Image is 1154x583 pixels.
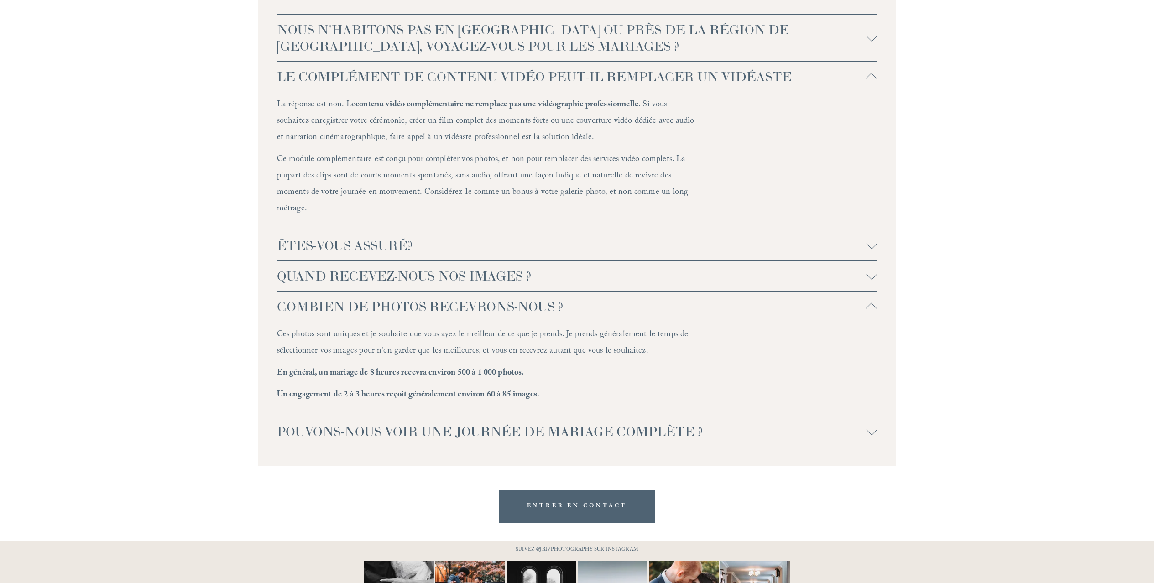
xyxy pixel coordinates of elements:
font: NOUS N'HABITONS PAS EN [GEOGRAPHIC_DATA] OU PRÈS DE LA RÉGION DE [GEOGRAPHIC_DATA], VOYAGEZ-VOUS ... [277,21,789,54]
font: ÊTES-VOUS ASSURÉ? [277,237,413,254]
font: POUVONS-NOUS VOIR UNE JOURNÉE DE MARIAGE COMPLÈTE ? [277,423,703,440]
button: ÊTES-VOUS ASSURÉ? [277,230,877,260]
button: POUVONS-NOUS VOIR UNE JOURNÉE DE MARIAGE COMPLÈTE ? [277,416,877,447]
font: QUAND RECEVEZ-NOUS NOS IMAGES ? [277,268,532,284]
font: En général, un mariage de 8 heures recevra environ 500 à 1 000 photos. [277,366,524,380]
a: ENTRER EN CONTACT [499,490,655,522]
div: LE COMPLÉMENT DE CONTENU VIDÉO PEUT-IL REMPLACER UN VIDÉASTE [277,92,877,230]
font: Un engagement de 2 à 3 heures reçoit généralement environ 60 à 85 images. [277,388,539,402]
div: COMBIEN DE PHOTOS RECEVRONS-NOUS ? [277,322,877,416]
font: LE COMPLÉMENT DE CONTENU VIDÉO PEUT-IL REMPLACER UN VIDÉASTE [277,68,792,85]
font: . Si vous souhaitez enregistrer votre cérémonie, créer un film complet des moments forts ou une c... [277,98,697,145]
font: Ces photos sont uniques et je souhaite que vous ayez le meilleur de ce que je prends. Je prends g... [277,328,691,359]
button: LE COMPLÉMENT DE CONTENU VIDÉO PEUT-IL REMPLACER UN VIDÉASTE [277,62,877,92]
font: COMBIEN DE PHOTOS RECEVRONS-NOUS ? [277,298,564,315]
font: contenu vidéo complémentaire ne remplace pas une vidéographie professionnelle [355,98,638,112]
button: COMBIEN DE PHOTOS RECEVRONS-NOUS ? [277,291,877,322]
font: La réponse est non. Le [277,98,355,112]
font: SUIVEZ @JBIVPHOTOGRAPHY SUR INSTAGRAM [516,546,638,554]
button: NOUS N'HABITONS PAS EN [GEOGRAPHIC_DATA] OU PRÈS DE LA RÉGION DE [GEOGRAPHIC_DATA], VOYAGEZ-VOUS ... [277,15,877,61]
font: ENTRER EN CONTACT [527,502,627,511]
font: Ce module complémentaire est conçu pour compléter vos photos, et non pour remplacer des services ... [277,153,690,216]
button: QUAND RECEVEZ-NOUS NOS IMAGES ? [277,261,877,291]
